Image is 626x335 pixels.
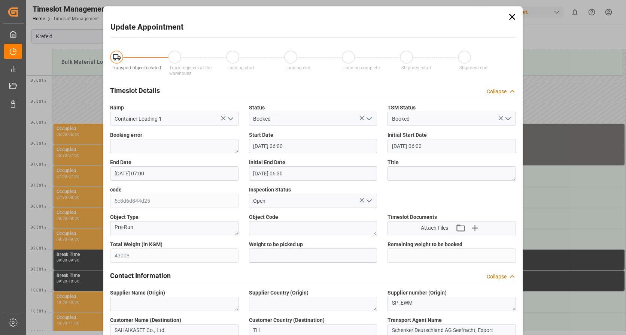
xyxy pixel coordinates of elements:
span: Shipment end [459,65,487,70]
span: Loading complete [343,65,380,70]
span: Shipment start [401,65,431,70]
span: Initial End Date [249,159,285,166]
span: Timeslot Documents [388,213,437,221]
span: Object Code [249,213,278,221]
input: DD.MM.YYYY HH:MM [249,166,377,181]
input: Type to search/select [110,112,238,126]
textarea: Pre-Run [110,221,238,235]
input: DD.MM.YYYY HH:MM [388,139,516,153]
span: Attach Files [421,224,448,232]
span: Supplier Country (Origin) [249,289,309,297]
div: Collapse [487,88,507,96]
input: Type to search/select [249,112,377,126]
div: Collapse [487,273,507,281]
h2: Update Appointment [110,21,183,33]
span: Customer Country (Destination) [249,316,325,324]
span: Inspection Status [249,186,291,194]
button: open menu [363,113,374,125]
span: Truck registers at the warehouse [169,65,212,76]
span: TSM Status [388,104,416,112]
span: Object Type [110,213,139,221]
span: Title [388,159,399,166]
span: Loading end [285,65,310,70]
span: Booking error [110,131,142,139]
input: DD.MM.YYYY HH:MM [110,166,238,181]
span: End Date [110,159,131,166]
button: open menu [502,113,513,125]
span: Weight to be picked up [249,241,303,248]
span: Transport Agent Name [388,316,442,324]
span: Initial Start Date [388,131,427,139]
span: Supplier number (Origin) [388,289,447,297]
span: code [110,186,122,194]
span: Status [249,104,265,112]
span: Ramp [110,104,124,112]
h2: Contact Information [110,271,171,281]
textarea: SP_EWM [388,297,516,311]
span: Loading start [227,65,254,70]
button: open menu [363,195,374,207]
span: Supplier Name (Origin) [110,289,165,297]
span: Total Weight (in KGM) [110,241,162,248]
span: Remaining weight to be booked [388,241,462,248]
span: Transport object created [112,65,161,70]
h2: Timeslot Details [110,85,160,96]
span: Customer Name (Destination) [110,316,181,324]
button: open menu [224,113,235,125]
input: DD.MM.YYYY HH:MM [249,139,377,153]
span: Start Date [249,131,273,139]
